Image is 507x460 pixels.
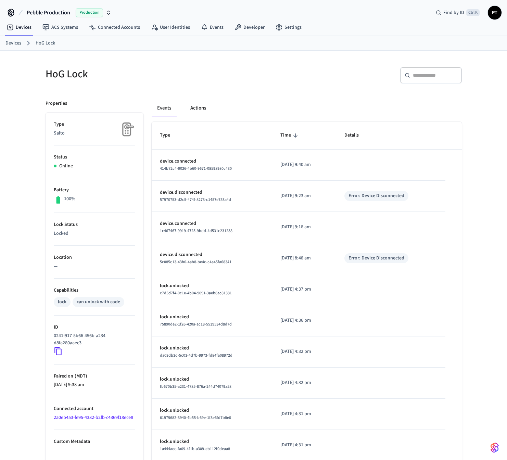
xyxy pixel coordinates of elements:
p: Status [54,154,135,161]
p: device.disconnected [160,251,264,258]
p: Online [59,163,73,170]
a: Developer [229,21,270,34]
p: [DATE] 4:31 pm [280,410,328,418]
span: 414b72c4-9026-4b60-9671-08598980c430 [160,166,232,171]
p: [DATE] 9:40 am [280,161,328,168]
p: Locked [54,230,135,237]
a: Events [195,21,229,34]
img: SeamLogoGradient.69752ec5.svg [491,442,499,453]
div: ant example [152,100,462,116]
p: [DATE] 8:48 am [280,255,328,262]
span: Find by ID [443,9,464,16]
a: Devices [1,21,37,34]
div: can unlock with code [77,298,120,306]
span: fb670b35-a231-4785-876a-244d74079a58 [160,384,231,389]
div: lock [58,298,66,306]
p: device.connected [160,220,264,227]
span: PT [489,7,501,19]
p: 0241f917-5b66-456b-a234-d8fa280aaec3 [54,332,132,347]
span: Production [76,8,103,17]
span: ( MDT ) [73,373,87,380]
div: Error: Device Disconnected [348,255,404,262]
p: Type [54,121,135,128]
h5: HoG Lock [46,67,250,81]
span: 57970753-d2c5-474f-8273-c1457e753a4d [160,197,231,203]
div: Find by IDCtrl K [430,7,485,19]
p: [DATE] 4:31 pm [280,442,328,449]
p: lock.unlocked [160,314,264,321]
p: lock.unlocked [160,438,264,445]
p: [DATE] 4:36 pm [280,317,328,324]
p: Battery [54,187,135,194]
p: device.connected [160,158,264,165]
span: Details [344,130,368,141]
p: lock.unlocked [160,345,264,352]
p: Salto [54,130,135,137]
span: Pebble Production [27,9,70,17]
p: Paired on [54,373,135,380]
p: Location [54,254,135,261]
p: Custom Metadata [54,438,135,445]
p: [DATE] 4:37 pm [280,286,328,293]
p: lock.unlocked [160,376,264,383]
a: HoG Lock [36,40,55,47]
p: [DATE] 4:32 pm [280,379,328,386]
p: Properties [46,100,67,107]
button: Actions [185,100,212,116]
div: Error: Device Disconnected [348,192,404,200]
img: Placeholder Lock Image [118,121,135,138]
p: [DATE] 9:18 am [280,223,328,231]
p: Capabilities [54,287,135,294]
span: 1c467467-9919-4725-9bdd-4d531c231238 [160,228,232,234]
span: 5c085c13-43b0-4ab8-be4c-c4a45fa68341 [160,259,231,265]
span: Type [160,130,179,141]
p: device.disconnected [160,189,264,196]
p: 100% [64,195,75,203]
span: Ctrl K [466,9,480,16]
span: 1a444aec-fa09-4f1b-a309-eb112f0deaa8 [160,446,230,452]
a: Connected Accounts [84,21,145,34]
p: lock.unlocked [160,407,264,414]
span: c7d5d7f4-0c1e-4b04-9091-3aeb6ac81381 [160,290,232,296]
p: [DATE] 9:23 am [280,192,328,200]
button: Events [152,100,177,116]
span: 61979682-3940-4b55-b69e-1f3e6fd7b8e0 [160,415,231,421]
a: ACS Systems [37,21,84,34]
a: 2a0eb453-fe95-4382-b2fb-c4369f18ece8 [54,414,133,421]
span: 75890de2-1f26-420a-ac18-5539534d8d7d [160,321,232,327]
button: PT [488,6,502,20]
a: Devices [5,40,21,47]
p: ID [54,324,135,331]
p: Connected account [54,405,135,412]
a: User Identities [145,21,195,34]
span: da03db3d-5c03-4d7b-9973-fd84fa08972d [160,353,232,358]
p: Lock Status [54,221,135,228]
p: — [54,263,135,270]
p: lock.unlocked [160,282,264,290]
span: Time [280,130,300,141]
p: [DATE] 4:32 pm [280,348,328,355]
a: Settings [270,21,307,34]
p: [DATE] 9:38 am [54,381,135,388]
